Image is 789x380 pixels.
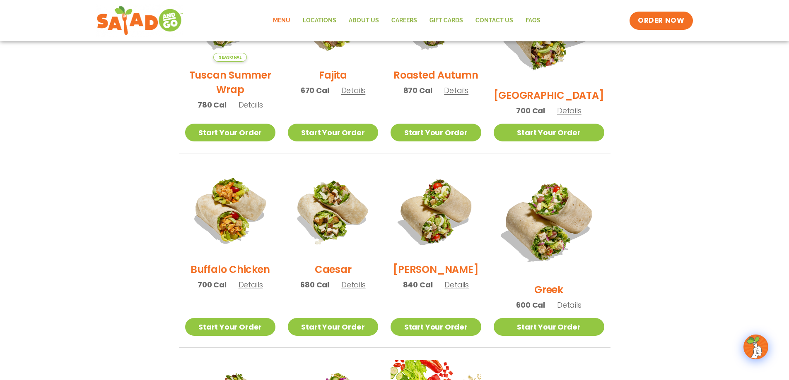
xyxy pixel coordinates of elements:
span: Details [239,280,263,290]
a: Start Your Order [288,318,378,336]
a: Start Your Order [288,124,378,141]
a: GIFT CARDS [423,11,469,30]
img: wpChatIcon [744,335,767,358]
span: 670 Cal [301,85,329,96]
span: 700 Cal [516,105,545,116]
span: 840 Cal [403,279,433,290]
a: Start Your Order [494,318,604,336]
span: 700 Cal [198,279,227,290]
h2: Caesar [315,262,352,277]
a: Menu [267,11,297,30]
span: Details [444,280,469,290]
a: Start Your Order [185,318,275,336]
span: Details [557,300,581,310]
span: Details [341,280,366,290]
span: Details [444,85,468,96]
span: 600 Cal [516,299,545,311]
a: Careers [385,11,423,30]
a: Contact Us [469,11,519,30]
h2: Greek [534,282,563,297]
nav: Menu [267,11,547,30]
a: FAQs [519,11,547,30]
a: Start Your Order [185,124,275,141]
img: Product photo for Cobb Wrap [391,166,481,256]
h2: Fajita [319,68,347,82]
img: Product photo for Buffalo Chicken Wrap [185,166,275,256]
img: new-SAG-logo-768×292 [97,4,184,37]
h2: Buffalo Chicken [191,262,270,277]
h2: [PERSON_NAME] [393,262,478,277]
a: Locations [297,11,343,30]
h2: [GEOGRAPHIC_DATA] [494,88,604,103]
img: Product photo for Greek Wrap [494,166,604,276]
span: 780 Cal [198,99,227,110]
h2: Tuscan Summer Wrap [185,68,275,97]
span: ORDER NOW [638,16,684,26]
span: Details [239,100,263,110]
a: ORDER NOW [630,12,692,30]
a: Start Your Order [391,124,481,141]
span: Details [341,85,366,96]
a: About Us [343,11,385,30]
img: Product photo for Caesar Wrap [288,166,378,256]
a: Start Your Order [494,124,604,141]
span: 680 Cal [300,279,329,290]
span: Details [557,105,581,116]
a: Start Your Order [391,318,481,336]
span: Seasonal [213,53,247,62]
span: 870 Cal [403,85,432,96]
h2: Roasted Autumn [393,68,478,82]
